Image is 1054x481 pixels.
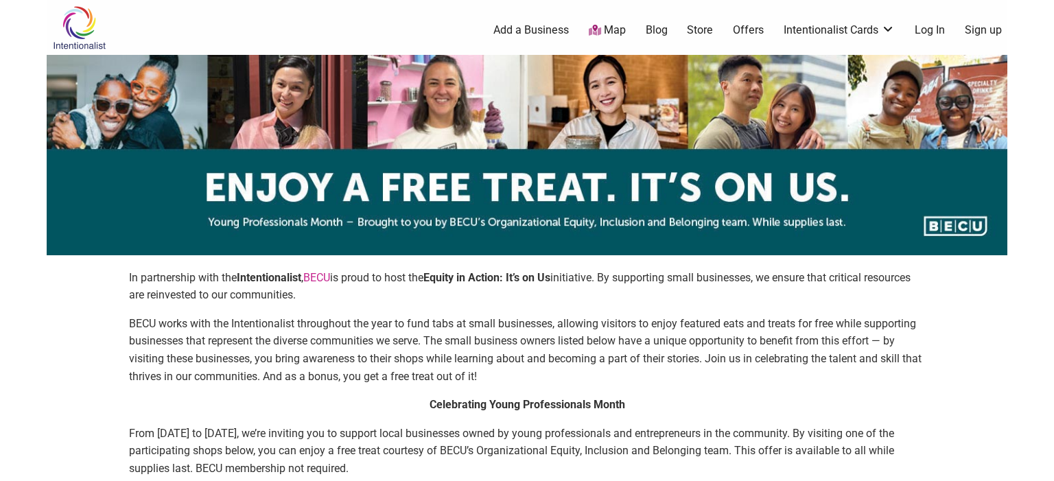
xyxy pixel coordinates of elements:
img: Intentionalist [47,5,112,50]
strong: Intentionalist [237,271,301,284]
strong: Celebrating Young Professionals Month [430,398,625,411]
p: In partnership with the , is proud to host the initiative. By supporting small businesses, we ens... [129,269,925,304]
img: sponsor logo [47,55,1007,255]
a: Sign up [965,23,1002,38]
a: Store [687,23,713,38]
p: BECU works with the Intentionalist throughout the year to fund tabs at small businesses, allowing... [129,315,925,385]
p: From [DATE] to [DATE], we’re inviting you to support local businesses owned by young professional... [129,425,925,478]
a: Add a Business [493,23,569,38]
strong: Equity in Action: It’s on Us [423,271,550,284]
a: Offers [733,23,764,38]
a: Blog [646,23,668,38]
a: BECU [303,271,330,284]
a: Intentionalist Cards [784,23,895,38]
a: Log In [915,23,945,38]
a: Map [589,23,626,38]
